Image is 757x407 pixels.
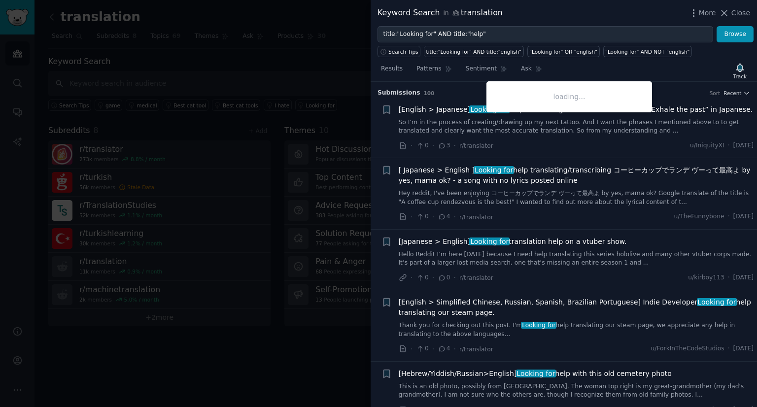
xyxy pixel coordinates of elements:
a: [Hebrew/Yiddish/Russian>English]Looking forhelp with this old cemetery photo [399,369,672,379]
span: Recent [723,90,741,97]
span: Looking for [469,105,510,113]
span: Close [731,8,750,18]
span: [DATE] [733,273,754,282]
span: 4 [438,344,450,353]
span: u/ForkInTheCodeStudios [651,344,724,353]
span: · [432,140,434,151]
span: · [411,140,413,151]
span: [Japanese > English] translation help on a vtuber show. [399,237,627,247]
span: 3 [438,141,450,150]
span: Looking for [469,237,510,245]
span: · [454,212,456,222]
span: Looking for [516,370,556,377]
div: loading... [486,81,652,112]
span: · [728,344,730,353]
span: Ask [521,65,532,73]
span: 0 [416,141,428,150]
span: Looking for [697,298,737,306]
a: Ask [517,61,546,81]
input: Try a keyword related to your business [378,26,713,43]
div: title:"Looking for" AND title:"english" [426,48,522,55]
span: [Hebrew/Yiddish/Russian>English] help with this old cemetery photo [399,369,672,379]
span: u/TheFunnybone [674,212,724,221]
a: This is an old photo, possibly from [GEOGRAPHIC_DATA]. The woman top right is my great-grandmothe... [399,382,754,400]
span: 0 [416,344,428,353]
span: [ Japanese > English ] help translating/transcribing コーヒーカップでランデ ヴーって最高よ by yes, mama ok? - a son... [399,165,754,186]
div: "Looking for" AND NOT "english" [605,48,689,55]
span: [DATE] [733,212,754,221]
span: · [432,344,434,354]
span: r/translator [459,214,493,221]
span: 0 [416,212,428,221]
a: Results [378,61,406,81]
span: Sentiment [466,65,497,73]
a: Patterns [413,61,455,81]
span: · [454,140,456,151]
button: Search Tips [378,46,420,57]
span: More [699,8,716,18]
a: title:"Looking for" AND title:"english" [424,46,524,57]
a: [English > Japanese]Looking forhelp translating “Inhale the future” and “Exhale the past” in Japa... [399,104,753,115]
span: · [728,141,730,150]
span: 0 [438,273,450,282]
span: 100 [424,90,435,96]
span: [English > Japanese] help translating “Inhale the future” and “Exhale the past” in Japanese. [399,104,753,115]
button: More [688,8,716,18]
div: Track [733,73,747,80]
span: · [432,212,434,222]
span: 0 [416,273,428,282]
div: Sort [710,90,721,97]
button: Browse [717,26,754,43]
button: Close [719,8,750,18]
span: Patterns [416,65,441,73]
span: Results [381,65,403,73]
span: · [411,212,413,222]
span: Submission s [378,89,420,98]
span: · [411,272,413,283]
span: u/IniquityXI [690,141,724,150]
span: Looking for [474,166,514,174]
a: [Japanese > English]Looking fortranslation help on a vtuber show. [399,237,627,247]
span: · [728,273,730,282]
a: [English > Simplified Chinese, Russian, Spanish, Brazilian Portuguese] Indie DeveloperLooking for... [399,297,754,318]
div: Keyword Search translation [378,7,503,19]
span: Looking for [521,322,556,329]
button: Recent [723,90,750,97]
a: Hey reddit, I've been enjoying コーヒーカップでランデ ヴーって最高よ by yes, mama ok? Google translate of the title... [399,189,754,206]
span: · [411,344,413,354]
span: in [443,9,448,18]
a: Sentiment [462,61,511,81]
span: r/translator [459,142,493,149]
a: Thank you for checking out this post. I'mLooking forhelp translating our steam page, we appreciat... [399,321,754,339]
a: [ Japanese > English ]Looking forhelp translating/transcribing コーヒーカップでランデ ヴーって最高よ by yes, mama o... [399,165,754,186]
div: "Looking for" OR "english" [529,48,597,55]
span: 4 [438,212,450,221]
span: · [432,272,434,283]
span: · [454,344,456,354]
span: [DATE] [733,141,754,150]
span: r/translator [459,274,493,281]
span: · [454,272,456,283]
span: r/translator [459,346,493,353]
button: Track [730,61,750,81]
a: Hello Reddit I’m here [DATE] because I need help translating this series hololive and many other ... [399,250,754,268]
span: u/kirboy113 [688,273,724,282]
a: "Looking for" AND NOT "english" [603,46,692,57]
a: So I’m in the process of creating/drawing up my next tattoo. And I want the phrases I mentioned a... [399,118,754,136]
a: "Looking for" OR "english" [527,46,600,57]
span: [DATE] [733,344,754,353]
span: Search Tips [388,48,418,55]
span: [English > Simplified Chinese, Russian, Spanish, Brazilian Portuguese] Indie Developer help trans... [399,297,754,318]
span: · [728,212,730,221]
